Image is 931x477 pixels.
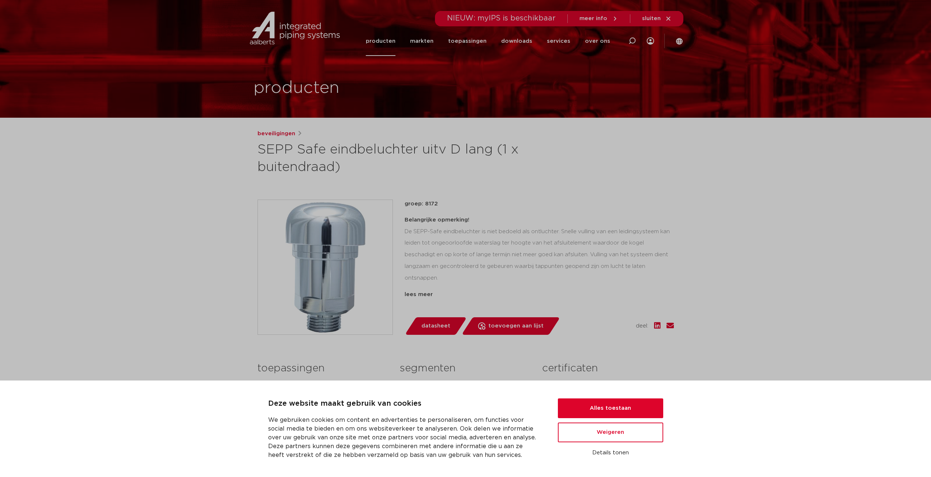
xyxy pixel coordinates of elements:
[366,26,395,56] a: producten
[410,26,433,56] a: markten
[447,15,556,22] span: NIEUW: myIPS is beschikbaar
[405,200,674,208] p: groep: 8172
[642,15,672,22] a: sluiten
[558,447,663,459] button: Details tonen
[405,217,469,223] strong: Belangrijke opmerking!
[366,26,610,56] nav: Menu
[501,26,532,56] a: downloads
[405,317,467,335] a: datasheet
[405,290,674,299] div: lees meer
[558,398,663,418] button: Alles toestaan
[542,361,673,376] h3: certificaten
[258,361,389,376] h3: toepassingen
[421,320,450,332] span: datasheet
[558,423,663,442] button: Weigeren
[258,129,295,138] a: beveiligingen
[579,16,607,21] span: meer info
[400,361,531,376] h3: segmenten
[642,16,661,21] span: sluiten
[405,214,674,287] div: De SEPP-Safe eindbeluchter is niet bedoeld als ontluchter. Snelle vulling van een leidingsysteem ...
[258,200,393,334] img: Product Image for SEPP Safe eindbeluchter uitv D lang (1 x buitendraad)
[268,398,540,410] p: Deze website maakt gebruik van cookies
[636,322,648,330] span: deel:
[254,76,339,100] h1: producten
[488,320,544,332] span: toevoegen aan lijst
[647,26,654,56] div: my IPS
[258,141,532,176] h1: SEPP Safe eindbeluchter uitv D lang (1 x buitendraad)
[547,26,570,56] a: services
[268,416,540,459] p: We gebruiken cookies om content en advertenties te personaliseren, om functies voor social media ...
[579,15,618,22] a: meer info
[585,26,610,56] a: over ons
[448,26,487,56] a: toepassingen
